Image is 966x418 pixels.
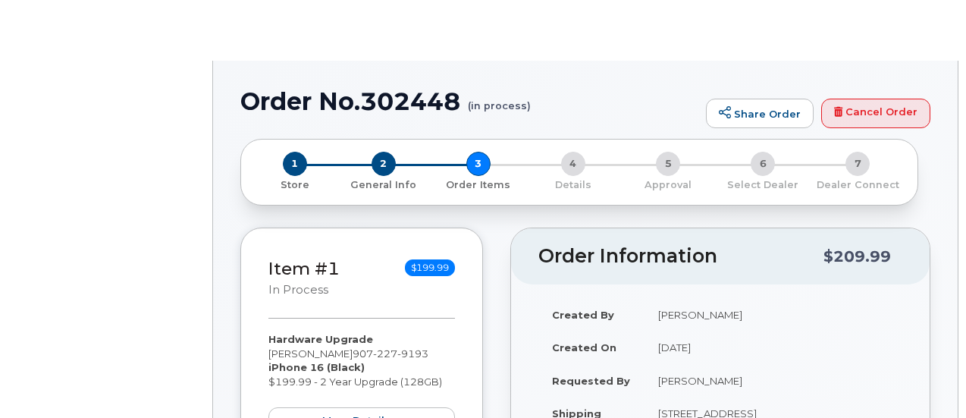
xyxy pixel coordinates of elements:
p: General Info [342,178,425,192]
span: 227 [373,347,397,360]
td: [DATE] [645,331,902,364]
strong: Requested By [552,375,630,387]
span: $199.99 [405,259,455,276]
span: 907 [353,347,428,360]
td: [PERSON_NAME] [645,364,902,398]
a: Share Order [706,99,814,129]
small: in process [268,283,328,297]
span: 9193 [397,347,428,360]
span: 1 [283,152,307,176]
strong: Hardware Upgrade [268,333,373,345]
h1: Order No.302448 [240,88,698,115]
p: Store [259,178,330,192]
a: Cancel Order [821,99,930,129]
a: 2 General Info [336,176,431,192]
a: 1 Store [253,176,336,192]
div: $209.99 [823,242,891,271]
strong: Created By [552,309,614,321]
small: (in process) [468,88,531,112]
h2: Order Information [538,246,823,267]
strong: iPhone 16 (Black) [268,361,365,373]
strong: Created On [552,341,616,354]
td: [PERSON_NAME] [645,298,902,332]
span: 2 [372,152,396,176]
a: Item #1 [268,258,340,279]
